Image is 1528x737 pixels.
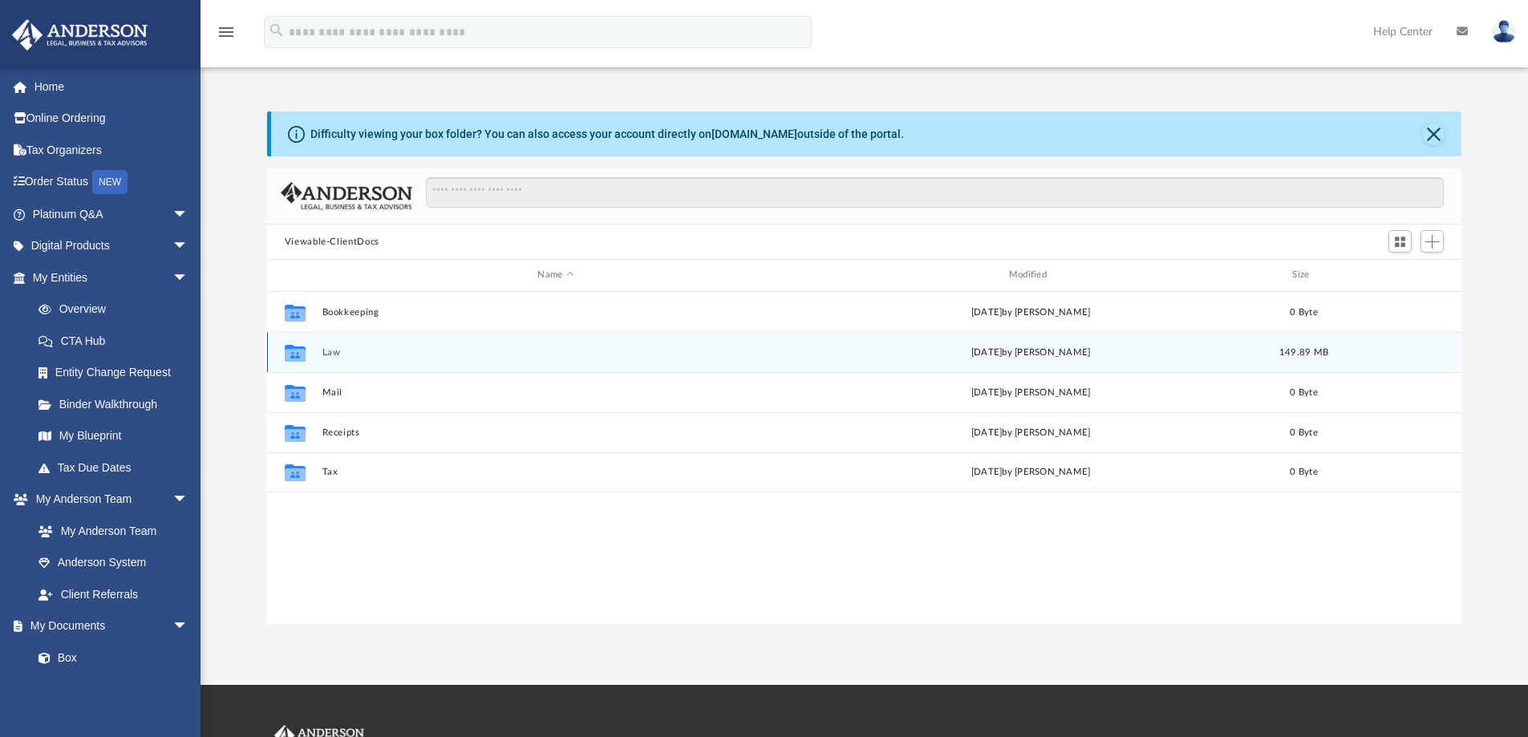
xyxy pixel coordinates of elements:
[796,465,1264,480] div: [DATE] by [PERSON_NAME]
[426,177,1444,208] input: Search files and folders
[322,427,789,438] button: Receipts
[172,610,205,643] span: arrow_drop_down
[1388,230,1412,253] button: Switch to Grid View
[322,307,789,318] button: Bookkeeping
[22,357,213,389] a: Entity Change Request
[1492,20,1516,43] img: User Pic
[172,198,205,231] span: arrow_drop_down
[11,198,213,230] a: Platinum Q&Aarrow_drop_down
[22,642,197,674] a: Box
[22,420,205,452] a: My Blueprint
[11,610,205,642] a: My Documentsarrow_drop_down
[7,19,152,51] img: Anderson Advisors Platinum Portal
[22,578,205,610] a: Client Referrals
[11,134,213,166] a: Tax Organizers
[172,484,205,516] span: arrow_drop_down
[22,388,213,420] a: Binder Walkthrough
[217,22,236,42] i: menu
[322,347,789,358] button: Law
[1422,123,1445,145] button: Close
[92,170,128,194] div: NEW
[22,325,213,357] a: CTA Hub
[1279,347,1328,356] span: 149.89 MB
[796,268,1265,282] div: Modified
[1343,268,1455,282] div: id
[11,71,213,103] a: Home
[172,230,205,263] span: arrow_drop_down
[274,268,314,282] div: id
[796,385,1264,399] div: [DATE] by [PERSON_NAME]
[322,467,789,477] button: Tax
[310,126,904,143] div: Difficulty viewing your box folder? You can also access your account directly on outside of the p...
[268,22,286,39] i: search
[11,166,213,199] a: Order StatusNEW
[11,230,213,262] a: Digital Productsarrow_drop_down
[22,452,213,484] a: Tax Due Dates
[1271,268,1335,282] div: Size
[1421,230,1445,253] button: Add
[267,292,1462,624] div: grid
[796,345,1264,359] div: [DATE] by [PERSON_NAME]
[322,387,789,398] button: Mail
[711,128,797,140] a: [DOMAIN_NAME]
[22,294,213,326] a: Overview
[22,547,205,579] a: Anderson System
[321,268,789,282] div: Name
[285,235,379,249] button: Viewable-ClientDocs
[22,674,205,706] a: Meeting Minutes
[11,103,213,135] a: Online Ordering
[1290,427,1318,436] span: 0 Byte
[1290,468,1318,476] span: 0 Byte
[796,425,1264,439] div: [DATE] by [PERSON_NAME]
[217,30,236,42] a: menu
[1290,387,1318,396] span: 0 Byte
[11,484,205,516] a: My Anderson Teamarrow_drop_down
[172,261,205,294] span: arrow_drop_down
[796,305,1264,319] div: [DATE] by [PERSON_NAME]
[1290,307,1318,316] span: 0 Byte
[11,261,213,294] a: My Entitiesarrow_drop_down
[22,515,197,547] a: My Anderson Team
